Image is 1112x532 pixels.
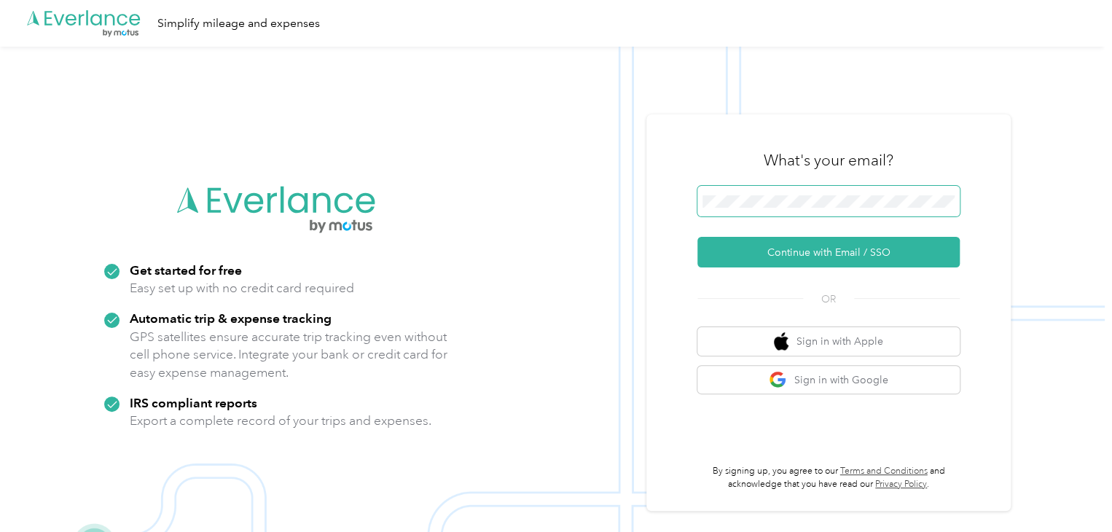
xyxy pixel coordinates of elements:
[697,327,960,356] button: apple logoSign in with Apple
[130,310,332,326] strong: Automatic trip & expense tracking
[130,328,448,382] p: GPS satellites ensure accurate trip tracking even without cell phone service. Integrate your bank...
[769,371,787,389] img: google logo
[697,237,960,267] button: Continue with Email / SSO
[774,332,788,351] img: apple logo
[875,479,927,490] a: Privacy Policy
[697,465,960,490] p: By signing up, you agree to our and acknowledge that you have read our .
[130,262,242,278] strong: Get started for free
[803,292,854,307] span: OR
[130,412,431,430] p: Export a complete record of your trips and expenses.
[130,279,354,297] p: Easy set up with no credit card required
[840,466,928,477] a: Terms and Conditions
[157,15,320,33] div: Simplify mileage and expenses
[130,395,257,410] strong: IRS compliant reports
[697,366,960,394] button: google logoSign in with Google
[764,150,893,171] h3: What's your email?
